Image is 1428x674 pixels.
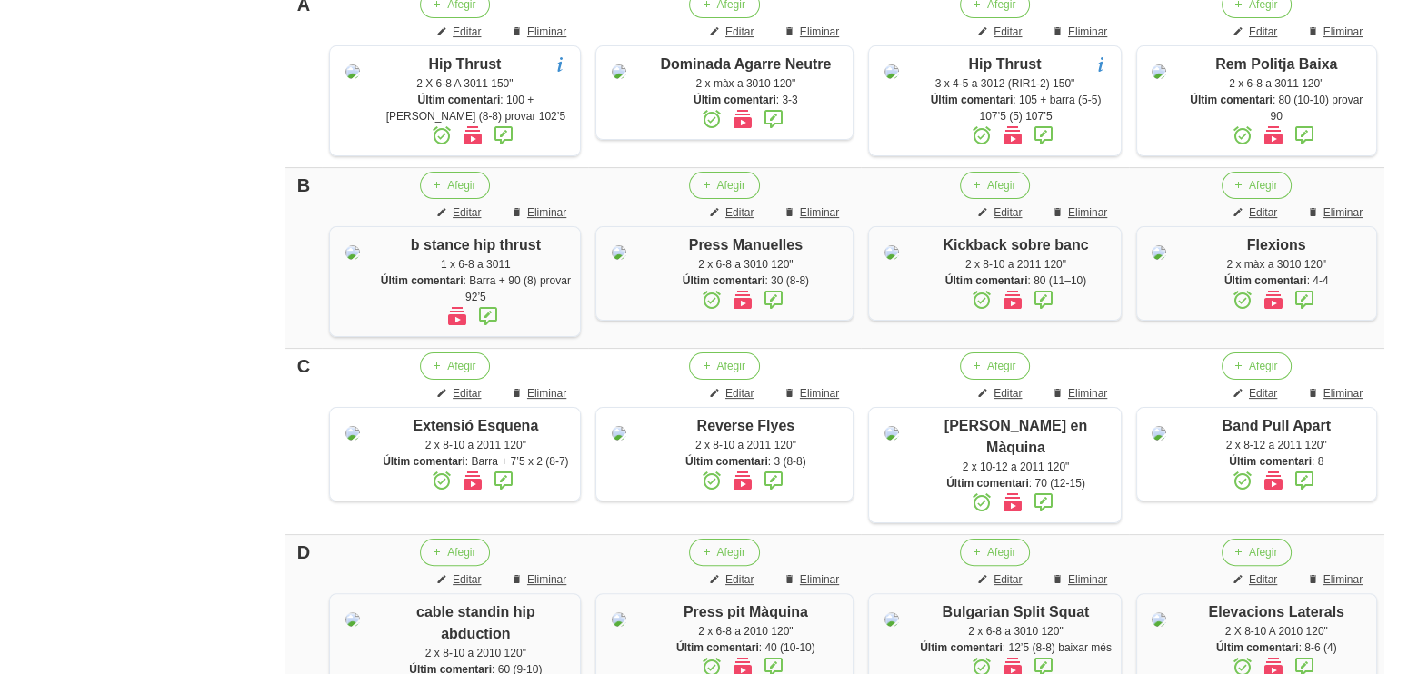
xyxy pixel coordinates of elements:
[920,623,1113,639] div: 2 x 6-8 a 3010 120"
[648,273,844,289] div: : 30 (8-8)
[345,64,360,79] img: 8ea60705-12ae-42e8-83e1-4ba62b1261d5%2Factivities%2F99305-hip-thrust-jpg.jpg
[694,94,776,106] strong: Últim comentari
[920,92,1113,124] div: : 105 + barra (5-5) 107’5 (5) 107’5
[1185,273,1367,289] div: : 4-4
[416,604,535,641] span: cable standin hip abduction
[725,571,754,588] span: Editar
[1249,385,1277,401] span: Editar
[380,645,571,661] div: 2 x 8-10 a 2010 120"
[1190,94,1273,106] strong: Últim comentari
[1216,641,1299,654] strong: Últim comentari
[648,92,844,108] div: : 3-3
[425,380,495,407] button: Editar
[994,385,1022,401] span: Editar
[612,245,626,260] img: 8ea60705-12ae-42e8-83e1-4ba62b1261d5%2Factivities%2F89584-press-manuelles-png.png
[411,237,541,253] span: b stance hip thrust
[1152,426,1166,441] img: 8ea60705-12ae-42e8-83e1-4ba62b1261d5%2Factivities%2F52778-band-pull-aparts-jpg.jpg
[1185,75,1367,92] div: 2 x 6-8 a 3011 120"
[676,641,759,654] strong: Últim comentari
[648,623,844,639] div: 2 x 6-8 a 2010 120"
[943,604,1090,619] span: Bulgarian Split Squat
[1229,455,1312,468] strong: Últim comentari
[453,571,481,588] span: Editar
[1222,352,1292,380] button: Afegir
[293,172,315,199] div: B
[1152,612,1166,627] img: 8ea60705-12ae-42e8-83e1-4ba62b1261d5%2Factivities%2F28747-elevacions-laterals-png.png
[1249,571,1277,588] span: Editar
[380,256,571,273] div: 1 x 6-8 a 3011
[987,358,1015,374] span: Afegir
[660,56,831,72] span: Dominada Agarre Neutre
[1185,92,1367,124] div: : 80 (10-10) provar 90
[527,385,566,401] span: Eliminar
[884,64,899,79] img: 8ea60705-12ae-42e8-83e1-4ba62b1261d5%2Factivities%2F99305-hip-thrust-jpg.jpg
[1068,24,1107,40] span: Eliminar
[612,612,626,627] img: 8ea60705-12ae-42e8-83e1-4ba62b1261d5%2Factivities%2Fpress%20vertical%20pit.jpg
[648,453,844,470] div: : 3 (8-8)
[648,75,844,92] div: 2 x màx a 3010 120"
[800,385,839,401] span: Eliminar
[1041,566,1122,593] button: Eliminar
[773,18,854,45] button: Eliminar
[1222,418,1330,433] span: Band Pull Apart
[945,274,1028,287] strong: Últim comentari
[689,352,759,380] button: Afegir
[447,358,475,374] span: Afegir
[612,64,626,79] img: 8ea60705-12ae-42e8-83e1-4ba62b1261d5%2Factivities%2F72709-dominada-neutre-jpg.jpg
[345,245,360,260] img: 8ea60705-12ae-42e8-83e1-4ba62b1261d5%2Factivities%2Fb%20stance%20hip%20thrust.jpg
[1222,18,1292,45] button: Editar
[380,453,571,470] div: : Barra + 7’5 x 2 (8-7)
[527,24,566,40] span: Eliminar
[966,18,1036,45] button: Editar
[966,566,1036,593] button: Editar
[1222,172,1292,199] button: Afegir
[698,199,768,226] button: Editar
[425,199,495,226] button: Editar
[447,177,475,193] span: Afegir
[612,426,626,441] img: 8ea60705-12ae-42e8-83e1-4ba62b1261d5%2Factivities%2F72845-reverse-flyes-png.png
[453,24,481,40] span: Editar
[1323,24,1363,40] span: Eliminar
[884,245,899,260] img: 8ea60705-12ae-42e8-83e1-4ba62b1261d5%2Factivities%2Fkickback%20banc.jpg
[1323,571,1363,588] span: Eliminar
[413,418,538,433] span: Extensió Esquena
[698,566,768,593] button: Editar
[345,612,360,627] img: 8ea60705-12ae-42e8-83e1-4ba62b1261d5%2Factivities%2Fcable%20hip%20abduction.jpg
[1185,623,1367,639] div: 2 X 8-10 A 2010 120"
[425,566,495,593] button: Editar
[773,199,854,226] button: Eliminar
[946,477,1029,490] strong: Últim comentari
[968,56,1041,72] span: Hip Thrust
[1041,380,1122,407] button: Eliminar
[698,18,768,45] button: Editar
[800,24,839,40] span: Eliminar
[1222,380,1292,407] button: Editar
[800,571,839,588] span: Eliminar
[716,544,744,560] span: Afegir
[500,199,581,226] button: Eliminar
[500,380,581,407] button: Eliminar
[920,639,1113,656] div: : 12’5 (8-8) baixar més
[420,172,490,199] button: Afegir
[293,539,315,566] div: D
[689,237,803,253] span: Press Manuelles
[420,539,490,566] button: Afegir
[931,94,1014,106] strong: Últim comentari
[716,358,744,374] span: Afegir
[920,256,1113,273] div: 2 x 8-10 a 2011 120"
[293,352,315,380] div: C
[1152,64,1166,79] img: 8ea60705-12ae-42e8-83e1-4ba62b1261d5%2Factivities%2F21989-rem-politja-baixa-jpg.jpg
[716,177,744,193] span: Afegir
[725,204,754,221] span: Editar
[453,385,481,401] span: Editar
[920,273,1113,289] div: : 80 (11–10)
[1068,385,1107,401] span: Eliminar
[383,455,465,468] strong: Últim comentari
[1222,566,1292,593] button: Editar
[1185,639,1367,656] div: : 8-6 (4)
[683,274,765,287] strong: Últim comentari
[500,566,581,593] button: Eliminar
[1249,544,1277,560] span: Afegir
[994,24,1022,40] span: Editar
[648,639,844,656] div: : 40 (10-10)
